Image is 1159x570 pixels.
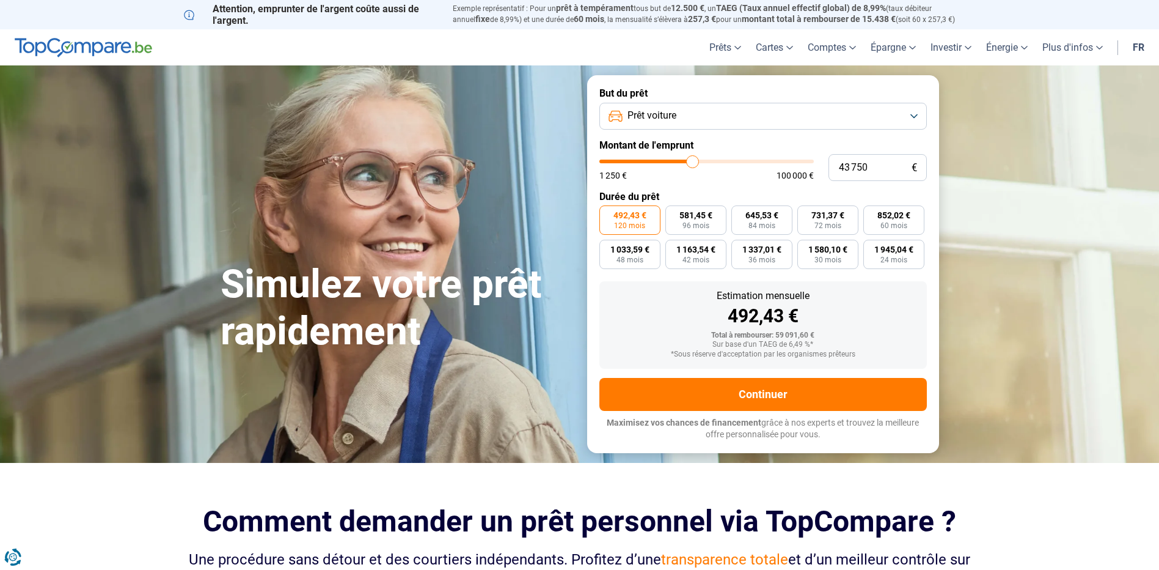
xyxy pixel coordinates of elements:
[599,171,627,180] span: 1 250 €
[15,38,152,57] img: TopCompare
[912,163,917,173] span: €
[979,29,1035,65] a: Énergie
[742,245,781,254] span: 1 337,01 €
[599,87,927,99] label: But du prêt
[748,256,775,264] span: 36 mois
[221,261,572,355] h1: Simulez votre prêt rapidement
[880,222,907,229] span: 60 mois
[609,331,917,340] div: Total à rembourser: 59 091,60 €
[609,341,917,349] div: Sur base d'un TAEG de 6,49 %*
[679,211,712,220] span: 581,45 €
[453,3,976,25] p: Exemple représentatif : Pour un tous but de , un (taux débiteur annuel de 8,99%) et une durée de ...
[599,378,927,411] button: Continuer
[682,222,709,229] span: 96 mois
[777,171,814,180] span: 100 000 €
[1125,29,1152,65] a: fr
[616,256,643,264] span: 48 mois
[682,256,709,264] span: 42 mois
[877,211,910,220] span: 852,02 €
[748,222,775,229] span: 84 mois
[688,14,716,24] span: 257,3 €
[811,211,844,220] span: 731,37 €
[627,109,676,122] span: Prêt voiture
[661,551,788,568] span: transparence totale
[599,191,927,202] label: Durée du prêt
[742,14,896,24] span: montant total à rembourser de 15.438 €
[184,505,976,538] h2: Comment demander un prêt personnel via TopCompare ?
[607,418,761,427] span: Maximisez vos chances de financement
[599,417,927,441] p: grâce à nos experts et trouvez la meilleure offre personnalisée pour vous.
[808,245,847,254] span: 1 580,10 €
[609,291,917,301] div: Estimation mensuelle
[613,211,646,220] span: 492,43 €
[745,211,778,220] span: 645,53 €
[748,29,800,65] a: Cartes
[609,350,917,359] div: *Sous réserve d'acceptation par les organismes prêteurs
[702,29,748,65] a: Prêts
[610,245,649,254] span: 1 033,59 €
[880,256,907,264] span: 24 mois
[1035,29,1110,65] a: Plus d'infos
[574,14,604,24] span: 60 mois
[184,3,438,26] p: Attention, emprunter de l'argent coûte aussi de l'argent.
[716,3,886,13] span: TAEG (Taux annuel effectif global) de 8,99%
[676,245,715,254] span: 1 163,54 €
[814,222,841,229] span: 72 mois
[599,139,927,151] label: Montant de l'emprunt
[609,307,917,325] div: 492,43 €
[863,29,923,65] a: Épargne
[599,103,927,130] button: Prêt voiture
[923,29,979,65] a: Investir
[814,256,841,264] span: 30 mois
[874,245,913,254] span: 1 945,04 €
[556,3,634,13] span: prêt à tempérament
[475,14,490,24] span: fixe
[671,3,704,13] span: 12.500 €
[800,29,863,65] a: Comptes
[614,222,645,229] span: 120 mois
